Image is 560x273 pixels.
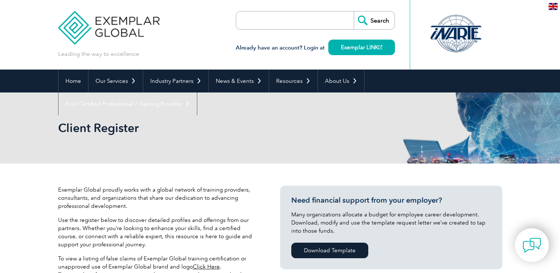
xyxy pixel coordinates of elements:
[143,70,208,92] a: Industry Partners
[291,210,491,235] p: Many organizations allocate a budget for employee career development. Download, modify and use th...
[523,236,541,255] img: contact-chat.png
[58,122,369,134] h2: Client Register
[318,70,364,92] a: About Us
[58,186,258,210] p: Exemplar Global proudly works with a global network of training providers, consultants, and organ...
[209,70,269,92] a: News & Events
[291,243,368,258] a: Download Template
[236,43,395,53] h3: Already have an account? Login at
[193,263,220,270] a: Click Here
[354,11,395,29] input: Search
[291,196,491,205] h3: Need financial support from your employer?
[58,70,88,92] a: Home
[549,3,558,10] img: en
[58,50,139,58] p: Leading the way to excellence
[58,92,197,115] a: Find Certified Professional / Training Provider
[88,70,143,92] a: Our Services
[378,45,382,49] img: open_square.png
[58,216,258,249] p: Use the register below to discover detailed profiles and offerings from our partners. Whether you...
[269,70,318,92] a: Resources
[328,40,395,55] a: Exemplar LINK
